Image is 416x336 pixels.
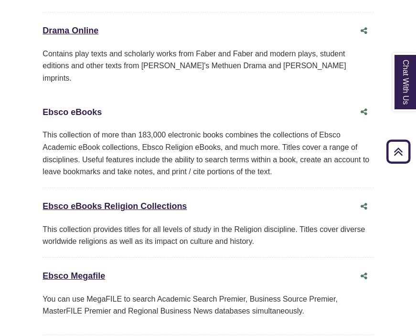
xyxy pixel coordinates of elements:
[354,198,373,216] button: Share this database
[354,103,373,121] button: Share this database
[383,145,414,158] a: Back to Top
[43,293,373,317] p: You can use MegaFILE to search Academic Search Premier, Business Source Premier, MasterFILE Premi...
[43,271,105,281] a: Ebsco Megafile
[43,223,373,248] div: This collection provides titles for all levels of study in the Religion discipline. Titles cover ...
[354,22,373,40] button: Share this database
[43,48,373,84] div: Contains play texts and scholarly works from Faber and Faber and modern plays, student editions a...
[43,26,98,35] a: Drama Online
[354,267,373,285] button: Share this database
[43,129,373,178] div: This collection of more than 183,000 electronic books combines the collections of Ebsco Academic ...
[43,107,102,117] a: Ebsco eBooks
[43,201,187,211] a: Ebsco eBooks Religion Collections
